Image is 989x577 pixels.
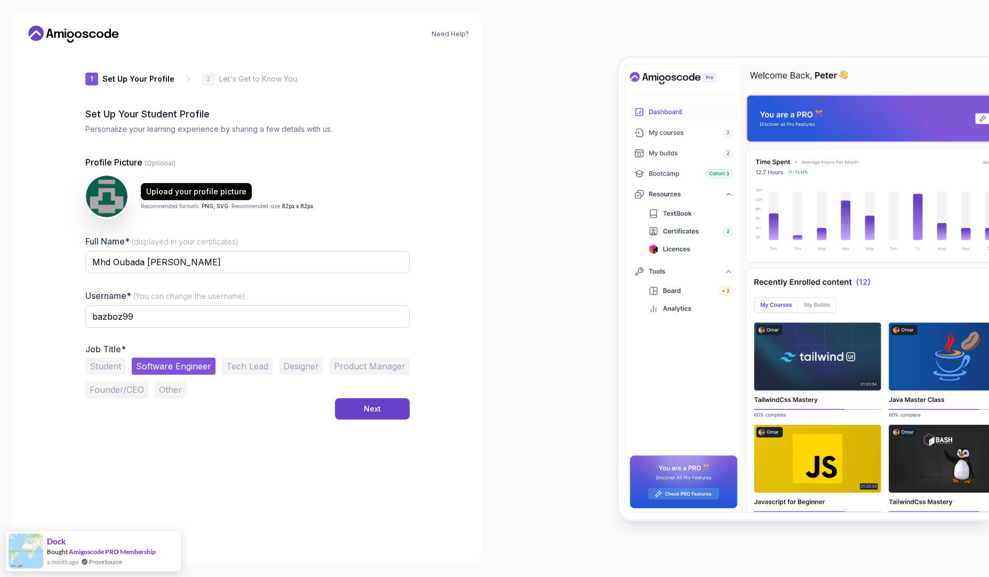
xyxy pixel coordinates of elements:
button: Founder/CEO [85,381,148,398]
input: Enter your Full Name [85,251,410,273]
p: 1 [90,76,93,82]
p: Let's Get to Know You [219,74,297,84]
button: Tech Lead [222,358,273,375]
p: Recommended formats: . Recommended size: . [141,202,315,210]
p: Personalize your learning experience by sharing a few details with us. [85,124,410,135]
img: provesource social proof notification image [9,534,43,568]
p: Profile Picture [85,156,410,169]
button: Software Engineer [132,358,216,375]
span: a month ago [47,557,78,566]
button: Other [155,381,186,398]
div: Next [364,404,381,414]
span: (Optional) [145,159,176,167]
p: 2 [206,76,210,82]
a: Need Help? [432,30,469,38]
span: 82px x 82px [282,203,313,209]
a: Amigoscode PRO Membership [69,548,156,556]
h2: Set Up Your Student Profile [85,107,410,122]
img: Amigoscode Dashboard [619,58,989,519]
label: Username* [85,290,245,301]
span: PNG, SVG [202,203,228,209]
input: Enter your Username [85,305,410,328]
label: Full Name* [85,236,238,247]
button: Designer [279,358,323,375]
span: Dock [47,537,66,546]
div: Upload your profile picture [146,186,246,197]
span: (displayed in your certificates) [132,237,238,246]
button: Student [85,358,125,375]
button: Product Manager [330,358,410,375]
img: user profile image [86,176,127,217]
span: Bought [47,548,68,556]
p: Set Up Your Profile [102,74,174,84]
span: (You can change the username) [133,291,245,301]
p: Job Title* [85,344,410,354]
button: Upload your profile picture [141,183,252,200]
a: ProveSource [89,557,122,566]
a: Home link [26,26,122,43]
button: Next [335,398,410,420]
